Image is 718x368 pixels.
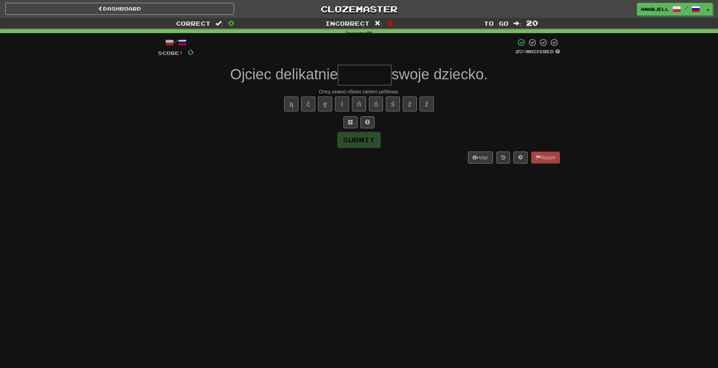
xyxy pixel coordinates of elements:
[5,3,234,15] a: Dashboard
[215,20,223,26] span: :
[228,19,234,27] span: 0
[637,3,704,16] a: Anarjell /
[367,31,373,36] strong: B1
[531,152,560,164] button: Report
[526,19,538,27] span: 20
[369,97,383,111] button: ó
[188,48,194,56] span: 0
[301,97,315,111] button: ć
[230,66,338,82] span: Ojciec delikatnie
[516,49,560,55] div: Mastered
[360,116,375,128] button: Single letter hint - you only get 1 per sentence and score half the points! alt+h
[387,19,393,27] span: 0
[335,97,349,111] button: ł
[343,116,358,128] button: Switch sentence to multiple choice alt+p
[386,97,400,111] button: ś
[484,20,509,27] span: To go
[375,20,382,26] span: :
[284,97,298,111] button: ą
[352,97,366,111] button: ń
[420,97,434,111] button: ź
[245,3,474,15] a: Clozemaster
[158,50,183,56] span: Score:
[337,132,381,148] button: Submit
[684,6,688,11] span: /
[513,20,521,26] span: :
[516,49,526,54] span: 25 %
[176,20,211,27] span: Correct
[158,38,194,47] div: /
[468,152,493,164] button: Help!
[497,152,510,164] button: Round history (alt+y)
[318,97,332,111] button: ę
[325,20,370,27] span: Incorrect
[403,97,417,111] button: ż
[158,88,560,95] div: Отец нежно обнял своего ребёнка.
[641,6,669,12] span: Anarjell
[391,66,488,82] span: swoje dziecko.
